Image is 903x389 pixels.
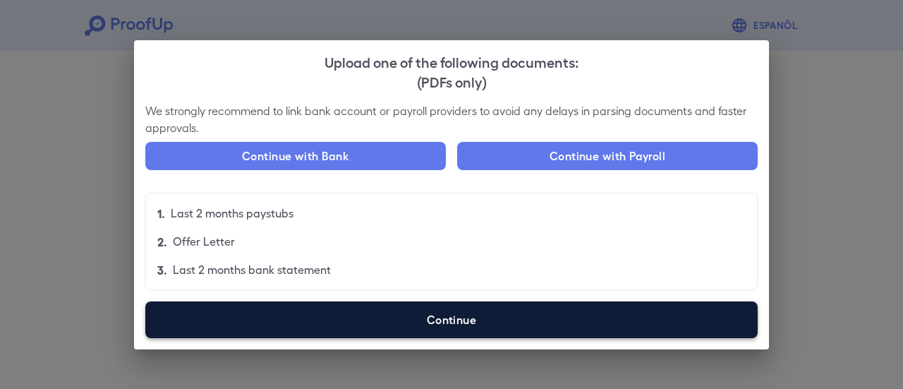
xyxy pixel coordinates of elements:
[157,233,167,250] p: 2.
[457,142,758,170] button: Continue with Payroll
[171,205,293,222] p: Last 2 months paystubs
[173,233,235,250] p: Offer Letter
[134,40,769,102] h2: Upload one of the following documents:
[145,102,758,136] p: We strongly recommend to link bank account or payroll providers to avoid any delays in parsing do...
[157,261,167,278] p: 3.
[173,261,331,278] p: Last 2 months bank statement
[157,205,165,222] p: 1.
[145,301,758,338] label: Continue
[145,71,758,91] div: (PDFs only)
[145,142,446,170] button: Continue with Bank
